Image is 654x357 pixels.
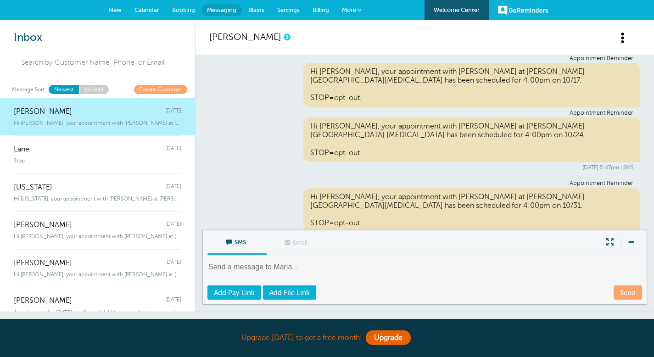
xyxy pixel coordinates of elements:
[303,63,640,107] div: Hi [PERSON_NAME], your appointment with [PERSON_NAME] at [PERSON_NAME][GEOGRAPHIC_DATA][MEDICAL_D...
[49,85,79,94] a: Newest
[209,32,281,42] a: [PERSON_NAME]
[207,6,236,13] span: Messaging
[207,285,261,300] a: Add Pay Link
[216,55,633,62] div: Appointment Reminder
[342,6,356,13] span: More
[216,110,633,117] div: Appointment Reminder
[14,309,179,316] span: Appointment for [DATE] confirmed! Add to your calendar: goremin
[313,6,329,13] span: Billing
[172,6,195,13] span: Booking
[614,285,642,300] a: Send
[14,271,181,278] span: Hi [PERSON_NAME], your appointment with [PERSON_NAME] at [PERSON_NAME] Country [MEDICAL_DATA] has...
[366,330,411,345] a: Upgrade
[14,120,181,126] span: Hi [PERSON_NAME], your appointment with [PERSON_NAME] at [PERSON_NAME] Country [MEDICAL_DATA] has...
[214,289,255,296] span: Add Pay Link
[263,285,316,300] a: Add File Link
[248,6,264,13] span: Blasts
[14,157,25,164] span: Stop
[79,85,109,94] a: Unread
[14,296,72,305] span: [PERSON_NAME]
[165,145,181,154] span: [DATE]
[303,188,640,233] div: Hi [PERSON_NAME], your appointment with [PERSON_NAME] at [PERSON_NAME][GEOGRAPHIC_DATA][MEDICAL_D...
[14,145,29,154] span: Lane
[14,54,182,71] input: Search by Customer Name, Phone, or Email
[303,117,640,162] div: Hi [PERSON_NAME], your appointment with [PERSON_NAME] at [PERSON_NAME][GEOGRAPHIC_DATA] [MEDICAL_...
[214,230,260,252] span: SMS
[274,231,320,253] span: Email
[165,221,181,229] span: [DATE]
[165,107,181,116] span: [DATE]
[14,233,181,240] span: Hi [PERSON_NAME], your appointment with [PERSON_NAME] at [PERSON_NAME][GEOGRAPHIC_DATA] [MEDICAL_...
[277,6,300,13] span: Settings
[14,221,72,229] span: [PERSON_NAME]
[165,296,181,305] span: [DATE]
[165,259,181,268] span: [DATE]
[109,6,122,13] span: New
[12,85,46,94] span: Message Sort:
[134,6,159,13] span: Calendar
[14,259,72,268] span: [PERSON_NAME]
[14,31,181,45] h2: Inbox
[216,180,633,187] div: Appointment Reminder
[216,164,633,171] div: [DATE] 5:47pm | SMS
[201,4,242,16] a: Messaging
[14,195,181,202] span: Hi [US_STATE], your appointment with [PERSON_NAME] at [PERSON_NAME] Country [MEDICAL_DATA] has been
[267,231,327,255] label: This customer does not have an email address.
[14,107,72,116] span: [PERSON_NAME]
[134,85,187,94] a: Create Customer
[284,34,289,40] a: This is a history of all communications between GoReminders and your customer.
[14,183,52,192] span: [US_STATE]
[98,328,557,348] div: Upgrade [DATE] to get a free month!
[269,289,310,296] span: Add File Link
[165,183,181,192] span: [DATE]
